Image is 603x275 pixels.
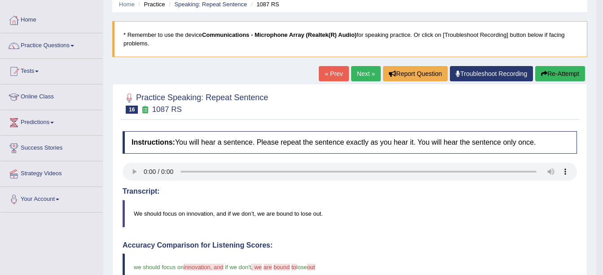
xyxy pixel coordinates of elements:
[184,264,223,271] span: innovation, and
[0,59,103,81] a: Tests
[123,241,577,249] h4: Accuracy Comparison for Listening Scores:
[351,66,381,81] a: Next »
[0,33,103,56] a: Practice Questions
[132,138,175,146] b: Instructions:
[273,264,290,271] span: bound
[123,200,577,227] blockquote: We should focus on innovation, and if we don’t, we are bound to lose out.
[134,264,184,271] span: we should focus on
[296,264,307,271] span: lose
[319,66,348,81] a: « Prev
[383,66,448,81] button: Report Question
[450,66,533,81] a: Troubleshoot Recording
[535,66,585,81] button: Re-Attempt
[307,264,315,271] span: out
[202,31,357,38] b: Communications - Microphone Array (Realtek(R) Audio)
[225,264,251,271] span: if we don't
[0,8,103,30] a: Home
[0,110,103,133] a: Predictions
[0,161,103,184] a: Strategy Videos
[0,187,103,209] a: Your Account
[112,21,587,57] blockquote: * Remember to use the device for speaking practice. Or click on [Troubleshoot Recording] button b...
[0,84,103,107] a: Online Class
[174,1,247,8] a: Speaking: Repeat Sentence
[291,264,296,271] span: to
[123,91,268,114] h2: Practice Speaking: Repeat Sentence
[126,106,138,114] span: 16
[123,131,577,154] h4: You will hear a sentence. Please repeat the sentence exactly as you hear it. You will hear the se...
[0,136,103,158] a: Success Stories
[119,1,135,8] a: Home
[123,187,577,195] h4: Transcript:
[264,264,272,271] span: are
[140,106,150,114] small: Exam occurring question
[251,264,262,271] span: , we
[152,105,182,114] small: 1087 RS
